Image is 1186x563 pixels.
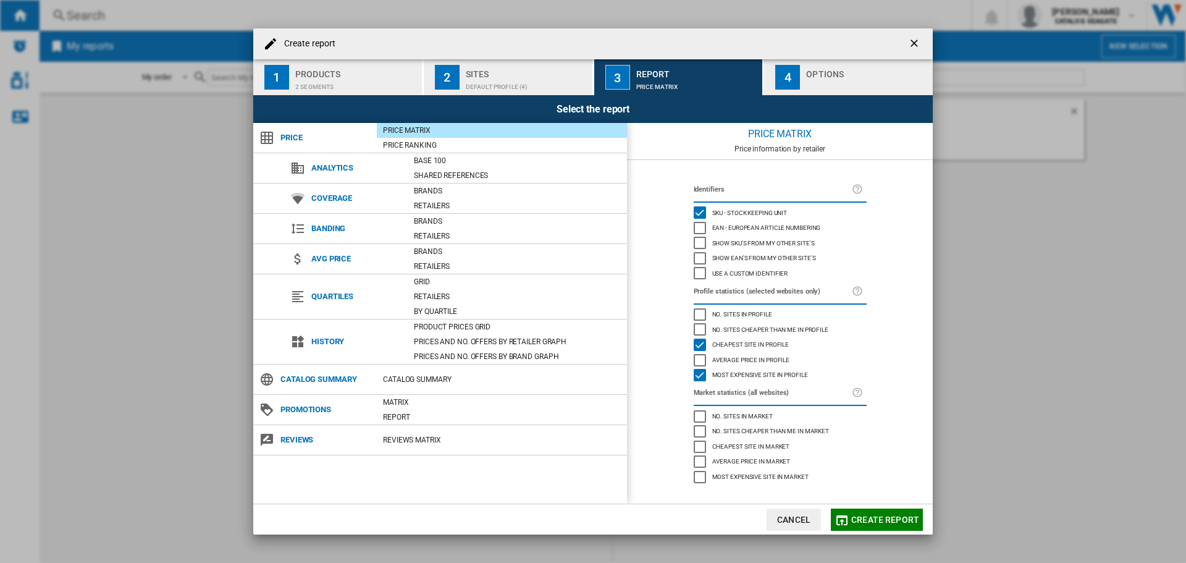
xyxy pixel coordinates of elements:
md-checkbox: SKU - Stock Keeping Unit [694,205,867,221]
div: Default profile (4) [466,77,587,90]
span: No. sites in profile [712,309,772,318]
div: Price Matrix [377,124,627,137]
span: No. sites cheaper than me in profile [712,324,828,333]
md-checkbox: Average price in market [694,454,867,470]
md-checkbox: No. sites cheaper than me in market [694,424,867,439]
div: Brands [408,185,627,197]
div: Shared references [408,169,627,182]
span: Analytics [305,159,408,177]
div: 2 [435,65,460,90]
h4: Create report [278,38,335,50]
div: REVIEWS Matrix [377,434,627,446]
button: Create report [831,509,923,531]
div: Prices and No. offers by brand graph [408,350,627,363]
span: Use a custom identifier [712,268,788,277]
span: Show SKU'S from my other site's [712,238,815,247]
span: Average price in market [712,456,791,465]
div: Matrix [377,396,627,408]
span: SKU - Stock Keeping Unit [712,208,788,216]
label: Profile statistics (selected websites only) [694,285,852,298]
div: 4 [775,65,800,90]
md-checkbox: Most expensive site in market [694,469,867,485]
div: Catalog Summary [377,373,627,386]
span: Coverage [305,190,408,207]
span: Avg price [305,250,408,268]
md-checkbox: Show SKU'S from my other site's [694,235,867,251]
button: Cancel [767,509,821,531]
span: Average price in profile [712,355,790,363]
div: Base 100 [408,155,627,167]
span: Most expensive site in profile [712,370,808,378]
span: Price [274,129,377,146]
span: History [305,333,408,350]
label: Identifiers [694,183,852,197]
md-checkbox: Cheapest site in profile [694,337,867,353]
ng-md-icon: getI18NText('BUTTONS.CLOSE_DIALOG') [908,37,923,52]
span: Create report [851,515,919,525]
div: Options [806,64,928,77]
button: 4 Options [764,59,933,95]
md-checkbox: No. sites cheaper than me in profile [694,322,867,337]
span: Quartiles [305,288,408,305]
div: Select the report [253,95,933,123]
md-checkbox: Most expensive site in profile [694,368,867,383]
div: Price Matrix [627,123,933,145]
span: EAN - European Article Numbering [712,222,821,231]
span: Cheapest site in profile [712,339,789,348]
span: Promotions [274,401,377,418]
div: 2 segments [295,77,417,90]
div: Price information by retailer [627,145,933,153]
div: Retailers [408,260,627,273]
button: getI18NText('BUTTONS.CLOSE_DIALOG') [903,32,928,56]
div: Retailers [408,230,627,242]
span: No. sites in market [712,411,773,420]
div: Report [636,64,758,77]
div: By quartile [408,305,627,318]
span: No. sites cheaper than me in market [712,426,830,434]
md-checkbox: Show EAN's from my other site's [694,251,867,266]
md-checkbox: EAN - European Article Numbering [694,221,867,236]
div: Price Ranking [377,139,627,151]
md-checkbox: No. sites in market [694,408,867,424]
div: Retailers [408,290,627,303]
div: Grid [408,276,627,288]
div: Price Matrix [636,77,758,90]
span: Reviews [274,431,377,449]
span: Banding [305,220,408,237]
div: Prices and No. offers by retailer graph [408,336,627,348]
div: Retailers [408,200,627,212]
div: 3 [605,65,630,90]
span: Show EAN's from my other site's [712,253,816,261]
label: Market statistics (all websites) [694,386,852,400]
div: Brands [408,245,627,258]
div: Sites [466,64,587,77]
div: 1 [264,65,289,90]
button: 1 Products 2 segments [253,59,423,95]
md-checkbox: Use a custom identifier [694,266,867,281]
div: Report [377,411,627,423]
md-checkbox: No. sites in profile [694,307,867,323]
div: Product prices grid [408,321,627,333]
md-checkbox: Cheapest site in market [694,439,867,454]
md-checkbox: Average price in profile [694,352,867,368]
div: Products [295,64,417,77]
span: Catalog Summary [274,371,377,388]
button: 2 Sites Default profile (4) [424,59,594,95]
div: Brands [408,215,627,227]
span: Cheapest site in market [712,441,790,450]
span: Most expensive site in market [712,472,809,480]
button: 3 Report Price Matrix [594,59,764,95]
